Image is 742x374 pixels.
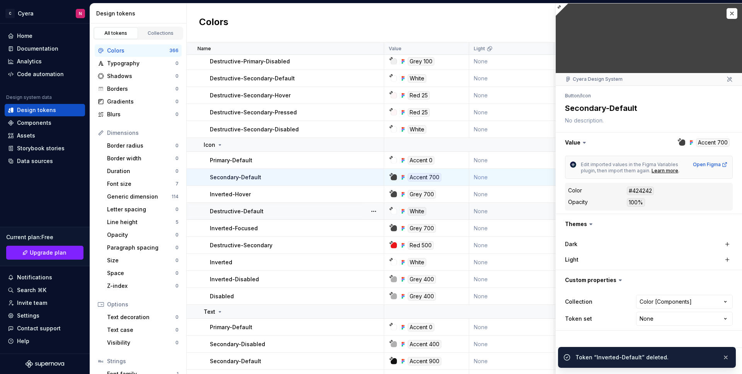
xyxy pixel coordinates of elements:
[5,117,85,129] a: Components
[17,32,32,40] div: Home
[175,155,179,161] div: 0
[408,57,434,66] div: Grey 100
[5,335,85,347] button: Help
[17,45,58,53] div: Documentation
[627,187,654,195] div: #424242
[107,110,175,118] div: Blurs
[563,101,731,115] textarea: Secondary-Default
[95,95,182,108] a: Gradients0
[6,246,83,260] a: Upgrade plan
[210,275,259,283] p: Inverted-Disabled
[17,312,39,320] div: Settings
[408,190,436,199] div: Grey 700
[5,155,85,167] a: Data sources
[104,337,182,349] a: Visibility0
[210,340,265,348] p: Secondary-Disabled
[565,240,577,248] label: Dark
[6,233,83,241] div: Current plan : Free
[107,155,175,162] div: Border width
[627,198,645,207] div: 100%
[17,286,46,294] div: Search ⌘K
[565,315,592,323] label: Token set
[169,48,179,54] div: 366
[95,44,182,57] a: Colors366
[408,207,426,216] div: White
[469,87,554,104] td: None
[104,216,182,228] a: Line height5
[5,30,85,42] a: Home
[18,10,34,17] div: Cyera
[17,119,51,127] div: Components
[408,74,426,83] div: White
[565,93,580,99] li: Button
[580,93,581,99] li: /
[79,10,82,17] div: N
[96,10,183,17] div: Design tokens
[107,206,175,213] div: Letter spacing
[204,308,215,316] p: Text
[107,218,175,226] div: Line height
[17,325,61,332] div: Contact support
[581,93,591,99] li: Icon
[210,224,258,232] p: Inverted-Focused
[107,282,175,290] div: Z-index
[469,152,554,169] td: None
[652,168,678,174] div: Learn more
[17,299,47,307] div: Invite team
[565,298,592,306] label: Collection
[408,108,430,117] div: Red 25
[26,360,64,368] a: Supernova Logo
[5,42,85,55] a: Documentation
[565,76,623,82] div: Cyera Design System
[389,46,402,52] p: Value
[175,314,179,320] div: 0
[175,86,179,92] div: 0
[210,156,252,164] p: Primary-Default
[175,168,179,174] div: 0
[568,198,588,206] div: Opacity
[107,257,175,264] div: Size
[197,46,211,52] p: Name
[107,47,169,54] div: Colors
[199,16,228,30] h2: Colors
[5,322,85,335] button: Contact support
[107,269,175,277] div: Space
[104,165,182,177] a: Duration0
[175,340,179,346] div: 0
[107,85,175,93] div: Borders
[408,292,436,301] div: Grey 400
[17,70,64,78] div: Code automation
[469,104,554,121] td: None
[204,141,215,149] p: Icon
[469,203,554,220] td: None
[5,104,85,116] a: Design tokens
[469,254,554,271] td: None
[581,161,679,173] span: Edit imported values in the Figma Variables plugin, then import them again.
[104,324,182,336] a: Text case0
[408,340,441,348] div: Accent 400
[408,241,434,250] div: Red 500
[104,178,182,190] a: Font size7
[2,5,88,22] button: CCyeraN
[408,275,436,284] div: Grey 400
[107,357,179,365] div: Strings
[107,326,175,334] div: Text case
[17,106,56,114] div: Design tokens
[175,143,179,149] div: 0
[469,271,554,288] td: None
[175,270,179,276] div: 0
[408,173,441,182] div: Accent 700
[469,353,554,370] td: None
[175,181,179,187] div: 7
[210,190,251,198] p: Inverted-Hover
[565,256,579,263] label: Light
[17,274,52,281] div: Notifications
[104,254,182,267] a: Size0
[104,190,182,203] a: Generic dimension114
[107,98,175,105] div: Gradients
[210,258,232,266] p: Inverted
[107,313,175,321] div: Text decoration
[107,339,175,347] div: Visibility
[175,327,179,333] div: 0
[95,83,182,95] a: Borders0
